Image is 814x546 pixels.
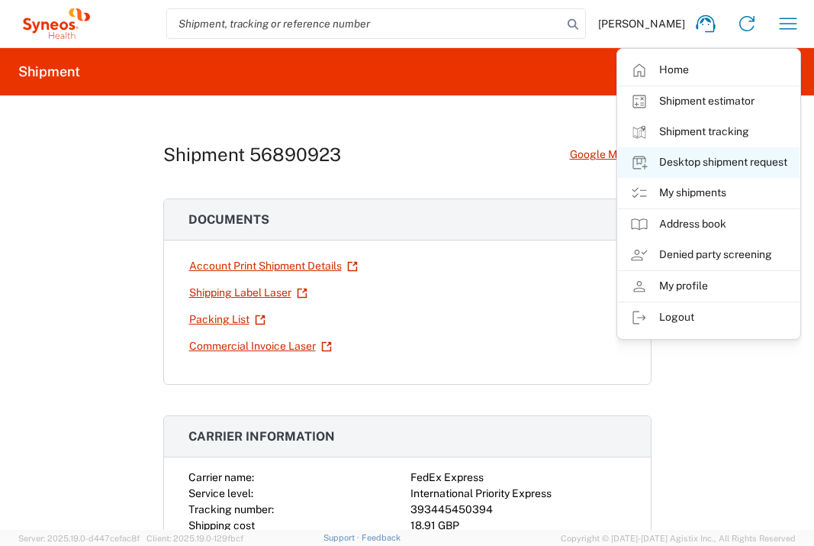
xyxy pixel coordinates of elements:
[188,253,359,279] a: Account Print Shipment Details
[188,503,274,515] span: Tracking number:
[618,117,800,147] a: Shipment tracking
[188,519,255,531] span: Shipping cost
[598,17,685,31] span: [PERSON_NAME]
[188,306,266,333] a: Packing List
[188,279,308,306] a: Shipping Label Laser
[410,486,626,502] div: International Priority Express
[167,9,562,38] input: Shipment, tracking or reference number
[18,534,140,543] span: Server: 2025.19.0-d447cefac8f
[618,209,800,240] a: Address book
[618,55,800,86] a: Home
[618,271,800,302] a: My profile
[618,240,800,270] a: Denied party screening
[146,534,243,543] span: Client: 2025.19.0-129fbcf
[410,470,626,486] div: FedEx Express
[561,531,796,545] span: Copyright © [DATE]-[DATE] Agistix Inc., All Rights Reserved
[188,429,335,444] span: Carrier information
[323,533,362,542] a: Support
[569,141,652,168] a: Google Maps
[188,471,254,483] span: Carrier name:
[410,502,626,518] div: 393445450394
[362,533,401,542] a: Feedback
[618,302,800,333] a: Logout
[163,144,341,166] h1: Shipment 56890923
[188,212,269,227] span: Documents
[618,147,800,178] a: Desktop shipment request
[410,518,626,534] div: 18.91 GBP
[188,487,253,499] span: Service level:
[18,63,80,81] h2: Shipment
[188,333,333,360] a: Commercial Invoice Laser
[618,86,800,117] a: Shipment estimator
[618,178,800,208] a: My shipments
